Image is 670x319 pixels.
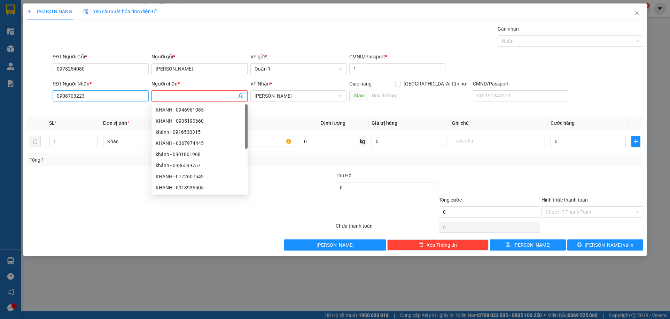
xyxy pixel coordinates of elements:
[151,80,248,88] div: Người nhận
[156,117,243,125] div: KHÁNH - 0905190660
[238,93,243,99] span: user-add
[53,80,149,88] div: SĐT Người Nhận
[83,9,89,15] img: icon
[284,239,386,251] button: [PERSON_NAME]
[156,184,243,191] div: KHÁNH - 0913936505
[372,136,446,147] input: 0
[255,64,342,74] span: Quận 1
[473,80,569,88] div: CMND/Passport
[151,182,248,193] div: KHÁNH - 0913936505
[372,120,397,126] span: Giá trị hàng
[107,136,192,147] span: Khác
[250,81,270,87] span: VP Nhận
[151,149,248,160] div: khánh - 0901861968
[53,53,149,60] div: SĐT Người Gửi
[349,53,445,60] div: CMND/Passport
[201,136,294,147] input: VD: Bàn, Ghế
[83,9,157,14] span: Yêu cầu xuất hóa đơn điện tử
[349,81,372,87] span: Giao hàng
[513,241,551,249] span: [PERSON_NAME]
[156,106,243,114] div: KHÁNH - 0946961085
[27,9,32,14] span: plus
[419,242,424,248] span: delete
[156,150,243,158] div: khánh - 0901861968
[156,139,243,147] div: KHÁNH - 0367974445
[490,239,566,251] button: save[PERSON_NAME]
[151,160,248,171] div: khánh - 0936599757
[567,239,643,251] button: printer[PERSON_NAME] và In
[632,139,640,144] span: plus
[103,120,129,126] span: Đơn vị tính
[156,173,243,180] div: KHÁNH - 0772607549
[255,91,342,101] span: Lê Hồng Phong
[151,138,248,149] div: KHÁNH - 0367974445
[359,136,366,147] span: kg
[151,53,248,60] div: Người gửi
[317,241,354,249] span: [PERSON_NAME]
[498,26,519,32] label: Gán nhãn
[439,197,462,203] span: Tổng cước
[151,115,248,126] div: KHÁNH - 0905190660
[368,90,470,101] input: Dọc đường
[156,128,243,136] div: khánh - 0916530315
[506,242,511,248] span: save
[634,10,640,16] span: close
[151,171,248,182] div: KHÁNH - 0772607549
[631,136,640,147] button: plus
[151,126,248,138] div: khánh - 0916530315
[335,222,438,234] div: Chưa thanh toán
[542,197,588,203] label: Hình thức thanh toán
[627,3,647,23] button: Close
[449,116,548,130] th: Ghi chú
[577,242,582,248] span: printer
[321,120,345,126] span: Định lượng
[387,239,489,251] button: deleteXóa Thông tin
[401,80,470,88] span: [GEOGRAPHIC_DATA] tận nơi
[452,136,545,147] input: Ghi Chú
[49,120,55,126] span: SL
[27,9,72,14] span: TẠO ĐƠN HÀNG
[585,241,633,249] span: [PERSON_NAME] và In
[250,53,346,60] div: VP gửi
[349,90,368,101] span: Giao
[551,120,575,126] span: Cước hàng
[30,136,41,147] button: delete
[151,102,248,110] div: Tên không hợp lệ
[156,162,243,169] div: khánh - 0936599757
[30,156,258,164] div: Tổng: 1
[336,173,352,178] span: Thu Hộ
[427,241,457,249] span: Xóa Thông tin
[151,104,248,115] div: KHÁNH - 0946961085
